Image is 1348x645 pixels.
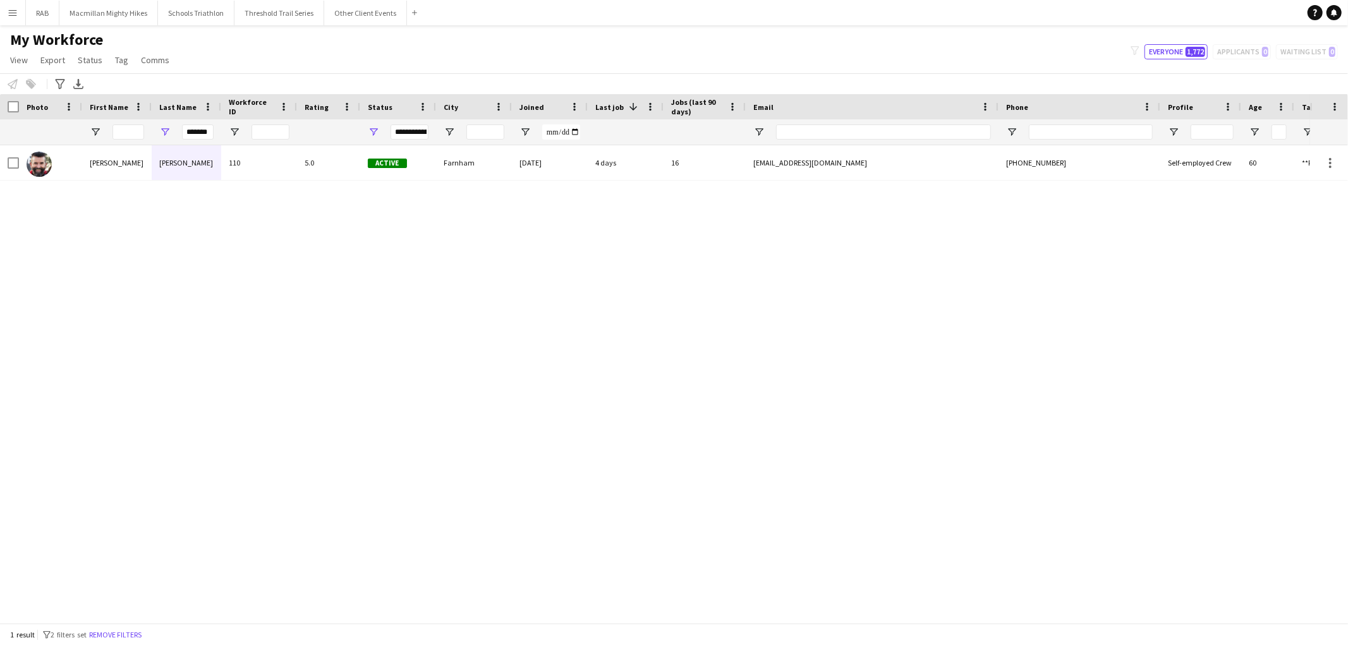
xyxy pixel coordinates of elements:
button: RAB [26,1,59,25]
app-action-btn: Export XLSX [71,76,86,92]
input: Workforce ID Filter Input [252,124,289,140]
button: Open Filter Menu [368,126,379,138]
div: [DATE] [512,145,588,180]
span: Last Name [159,102,197,112]
span: Jobs (last 90 days) [671,97,723,116]
button: Open Filter Menu [1249,126,1260,138]
div: 5.0 [297,145,360,180]
app-action-btn: Advanced filters [52,76,68,92]
input: Profile Filter Input [1191,124,1234,140]
input: Age Filter Input [1272,124,1287,140]
div: Self-employed Crew [1160,145,1241,180]
span: Status [368,102,392,112]
button: Open Filter Menu [444,126,455,138]
span: Photo [27,102,48,112]
img: David Rollins [27,152,52,177]
div: 16 [664,145,746,180]
span: 2 filters set [51,630,87,639]
span: Tag [115,54,128,66]
span: City [444,102,458,112]
button: Open Filter Menu [1302,126,1313,138]
button: Macmillan Mighty Hikes [59,1,158,25]
span: Export [40,54,65,66]
div: 60 [1241,145,1294,180]
button: Open Filter Menu [90,126,101,138]
span: Last job [595,102,624,112]
button: Threshold Trail Series [234,1,324,25]
span: First Name [90,102,128,112]
button: Everyone1,772 [1145,44,1208,59]
div: [EMAIL_ADDRESS][DOMAIN_NAME] [746,145,999,180]
span: My Workforce [10,30,103,49]
span: Joined [519,102,544,112]
span: Profile [1168,102,1193,112]
button: Open Filter Menu [753,126,765,138]
button: Open Filter Menu [1168,126,1179,138]
span: Comms [141,54,169,66]
input: Email Filter Input [776,124,991,140]
input: Phone Filter Input [1029,124,1153,140]
span: Rating [305,102,329,112]
div: Farnham [436,145,512,180]
a: Comms [136,52,174,68]
span: Tags [1302,102,1319,112]
button: Remove filters [87,628,144,642]
span: Age [1249,102,1262,112]
button: Open Filter Menu [1006,126,1017,138]
a: Status [73,52,107,68]
button: Open Filter Menu [159,126,171,138]
button: Open Filter Menu [229,126,240,138]
a: Export [35,52,70,68]
span: Phone [1006,102,1028,112]
span: View [10,54,28,66]
div: 4 days [588,145,664,180]
span: Status [78,54,102,66]
a: View [5,52,33,68]
div: [PERSON_NAME] [82,145,152,180]
span: 1,772 [1186,47,1205,57]
span: Active [368,159,407,168]
button: Other Client Events [324,1,407,25]
input: City Filter Input [466,124,504,140]
div: [PHONE_NUMBER] [999,145,1160,180]
input: Joined Filter Input [542,124,580,140]
input: Last Name Filter Input [182,124,214,140]
button: Schools Triathlon [158,1,234,25]
button: Open Filter Menu [519,126,531,138]
span: Email [753,102,774,112]
input: First Name Filter Input [112,124,144,140]
div: [PERSON_NAME] [152,145,221,180]
a: Tag [110,52,133,68]
div: 110 [221,145,297,180]
span: Workforce ID [229,97,274,116]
